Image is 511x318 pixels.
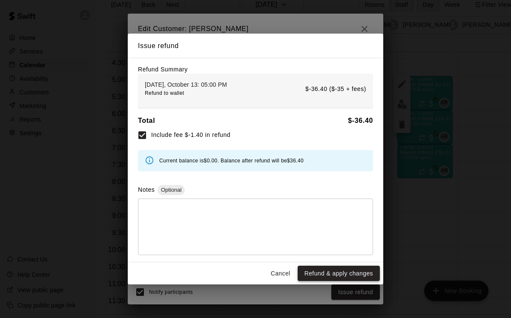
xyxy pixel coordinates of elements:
span: Refund to wallet [145,90,184,96]
span: Include fee $-1.40 in refund [151,131,230,139]
label: Refund Summary [138,66,188,73]
h6: $ -36.40 [348,115,373,126]
p: $-36.40 ($-35 + fees) [305,85,366,94]
label: Notes [138,186,155,193]
span: Optional [158,187,185,193]
h2: Issue refund [128,34,383,58]
h6: Total [138,115,155,126]
button: Cancel [267,266,294,281]
p: [DATE], October 13: 05:00 PM [145,80,227,89]
button: Refund & apply changes [298,266,380,281]
span: Current balance is $0.00 . Balance after refund will be $36.40 [159,158,304,164]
